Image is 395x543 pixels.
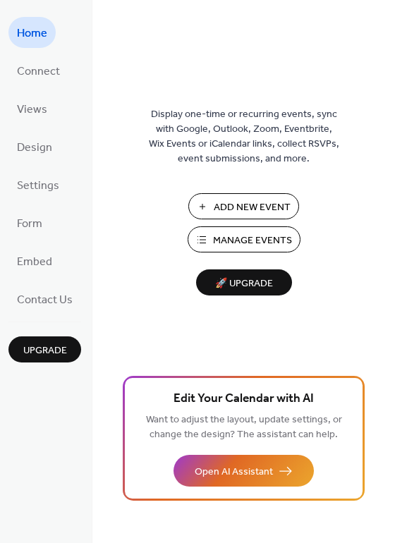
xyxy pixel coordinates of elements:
span: Views [17,99,47,121]
span: Manage Events [213,233,292,248]
span: Connect [17,61,60,83]
span: Design [17,137,52,159]
a: Home [8,17,56,48]
a: Views [8,93,56,124]
a: Design [8,131,61,162]
a: Contact Us [8,283,81,315]
button: Upgrade [8,336,81,362]
span: Form [17,213,42,236]
button: Add New Event [188,193,299,219]
span: Embed [17,251,52,274]
a: Form [8,207,51,238]
span: Open AI Assistant [195,465,273,480]
button: Manage Events [188,226,300,252]
button: Open AI Assistant [174,455,314,487]
a: Connect [8,55,68,86]
span: Settings [17,175,59,197]
button: 🚀 Upgrade [196,269,292,295]
a: Embed [8,245,61,276]
a: Settings [8,169,68,200]
span: Display one-time or recurring events, sync with Google, Outlook, Zoom, Eventbrite, Wix Events or ... [149,107,339,166]
span: Upgrade [23,343,67,358]
span: Edit Your Calendar with AI [174,389,314,409]
span: 🚀 Upgrade [205,274,284,293]
span: Home [17,23,47,45]
span: Want to adjust the layout, update settings, or change the design? The assistant can help. [146,410,342,444]
span: Add New Event [214,200,291,215]
span: Contact Us [17,289,73,312]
